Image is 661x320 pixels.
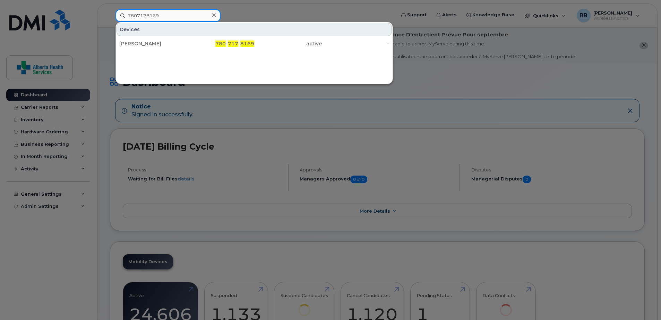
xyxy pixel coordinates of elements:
[322,40,389,47] div: -
[254,40,322,47] div: active
[117,23,392,36] div: Devices
[240,41,254,47] span: 8169
[228,41,238,47] span: 717
[215,41,226,47] span: 780
[119,40,187,47] div: [PERSON_NAME]
[187,40,255,47] div: - -
[117,37,392,50] a: [PERSON_NAME]780-717-8169active-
